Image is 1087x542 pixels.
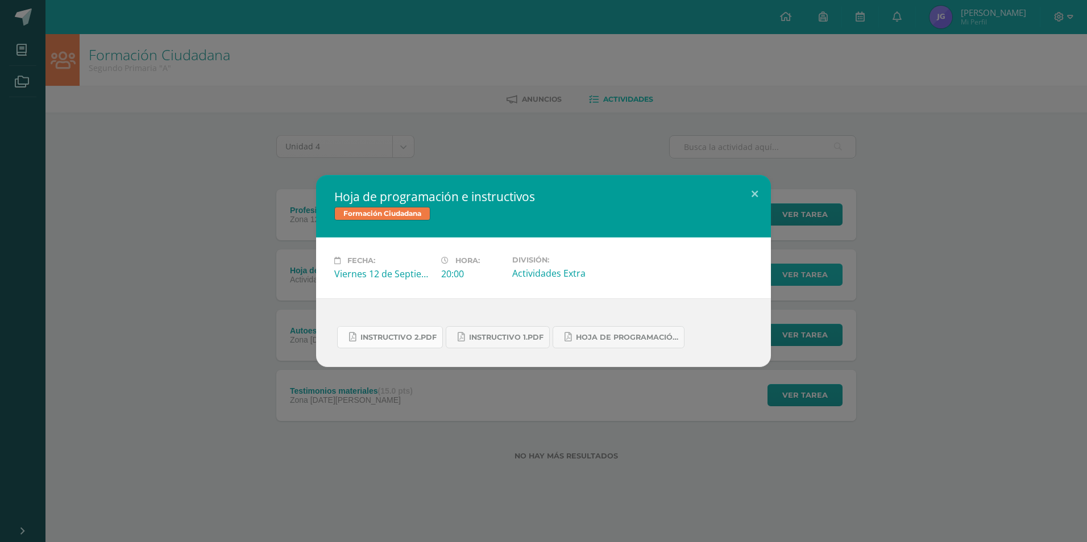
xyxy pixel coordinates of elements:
button: Close (Esc) [739,175,771,214]
span: Fecha: [347,256,375,265]
div: Actividades Extra [512,267,610,280]
span: Instructivo 2.pdf [360,333,437,342]
span: Formación Ciudadana [334,207,430,220]
div: Viernes 12 de Septiembre [334,268,432,280]
a: Instructivo 2.pdf [337,326,443,348]
h2: Hoja de programación e instructivos [334,189,753,205]
label: División: [512,256,610,264]
div: 20:00 [441,268,503,280]
span: Instructivo 1.pdf [469,333,543,342]
span: Hoja de Programación 4.pdf [576,333,678,342]
a: Hoja de Programación 4.pdf [553,326,684,348]
a: Instructivo 1.pdf [446,326,550,348]
span: Hora: [455,256,480,265]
